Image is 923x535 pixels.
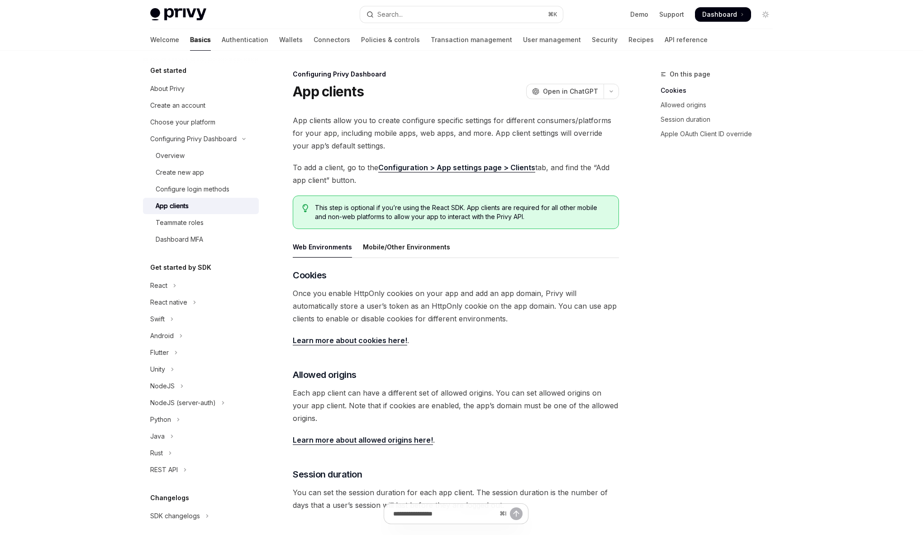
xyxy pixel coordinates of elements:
[630,10,648,19] a: Demo
[661,112,780,127] a: Session duration
[150,314,165,325] div: Swift
[293,114,619,152] span: App clients allow you to create configure specific settings for different consumers/platforms for...
[431,29,512,51] a: Transaction management
[143,462,259,478] button: Toggle REST API section
[143,328,259,344] button: Toggle Android section
[526,84,604,99] button: Open in ChatGPT
[293,83,364,100] h1: App clients
[143,445,259,461] button: Toggle Rust section
[628,29,654,51] a: Recipes
[143,181,259,197] a: Configure login methods
[523,29,581,51] a: User management
[293,468,362,481] span: Session duration
[150,8,206,21] img: light logo
[279,29,303,51] a: Wallets
[510,507,523,520] button: Send message
[293,334,619,347] span: .
[659,10,684,19] a: Support
[156,234,203,245] div: Dashboard MFA
[143,198,259,214] a: App clients
[314,29,350,51] a: Connectors
[222,29,268,51] a: Authentication
[143,148,259,164] a: Overview
[150,330,174,341] div: Android
[661,83,780,98] a: Cookies
[150,511,200,521] div: SDK changelogs
[143,395,259,411] button: Toggle NodeJS (server-auth) section
[293,368,357,381] span: Allowed origins
[315,203,609,221] span: This step is optional if you’re using the React SDK. App clients are required for all other mobil...
[758,7,773,22] button: Toggle dark mode
[150,414,171,425] div: Python
[360,6,563,23] button: Open search
[143,344,259,361] button: Toggle Flutter section
[592,29,618,51] a: Security
[293,236,352,258] div: Web Environments
[143,215,259,231] a: Teammate roles
[143,311,259,327] button: Toggle Swift section
[150,100,205,111] div: Create an account
[150,347,169,358] div: Flutter
[695,7,751,22] a: Dashboard
[363,236,450,258] div: Mobile/Other Environments
[150,397,216,408] div: NodeJS (server-auth)
[548,11,557,18] span: ⌘ K
[150,29,179,51] a: Welcome
[143,231,259,248] a: Dashboard MFA
[143,294,259,310] button: Toggle React native section
[156,217,204,228] div: Teammate roles
[143,378,259,394] button: Toggle NodeJS section
[150,464,178,475] div: REST API
[393,504,496,524] input: Ask a question...
[293,434,619,446] span: .
[661,127,780,141] a: Apple OAuth Client ID override
[702,10,737,19] span: Dashboard
[293,287,619,325] span: Once you enable HttpOnly cookies on your app and add an app domain, Privy will automatically stor...
[150,492,189,503] h5: Changelogs
[293,336,407,345] a: Learn more about cookies here!
[143,428,259,444] button: Toggle Java section
[143,81,259,97] a: About Privy
[143,97,259,114] a: Create an account
[150,431,165,442] div: Java
[293,435,433,445] a: Learn more about allowed origins here!
[150,364,165,375] div: Unity
[543,87,598,96] span: Open in ChatGPT
[143,114,259,130] a: Choose your platform
[377,9,403,20] div: Search...
[143,361,259,377] button: Toggle Unity section
[361,29,420,51] a: Policies & controls
[293,387,619,425] span: Each app client can have a different set of allowed origins. You can set allowed origins on your ...
[670,69,710,80] span: On this page
[150,83,185,94] div: About Privy
[143,164,259,181] a: Create new app
[293,269,327,282] span: Cookies
[143,508,259,524] button: Toggle SDK changelogs section
[143,411,259,428] button: Toggle Python section
[150,65,186,76] h5: Get started
[156,184,229,195] div: Configure login methods
[143,277,259,294] button: Toggle React section
[150,262,211,273] h5: Get started by SDK
[293,161,619,186] span: To add a client, go to the tab, and find the “Add app client” button.
[661,98,780,112] a: Allowed origins
[150,280,167,291] div: React
[150,381,175,392] div: NodeJS
[293,70,619,79] div: Configuring Privy Dashboard
[156,150,185,161] div: Overview
[665,29,708,51] a: API reference
[150,134,237,144] div: Configuring Privy Dashboard
[156,201,189,211] div: App clients
[302,204,309,212] svg: Tip
[156,167,204,178] div: Create new app
[150,297,187,308] div: React native
[378,163,535,172] a: Configuration > App settings page > Clients
[150,448,163,459] div: Rust
[150,117,215,128] div: Choose your platform
[293,486,619,511] span: You can set the session duration for each app client. The session duration is the number of days ...
[190,29,211,51] a: Basics
[143,131,259,147] button: Toggle Configuring Privy Dashboard section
